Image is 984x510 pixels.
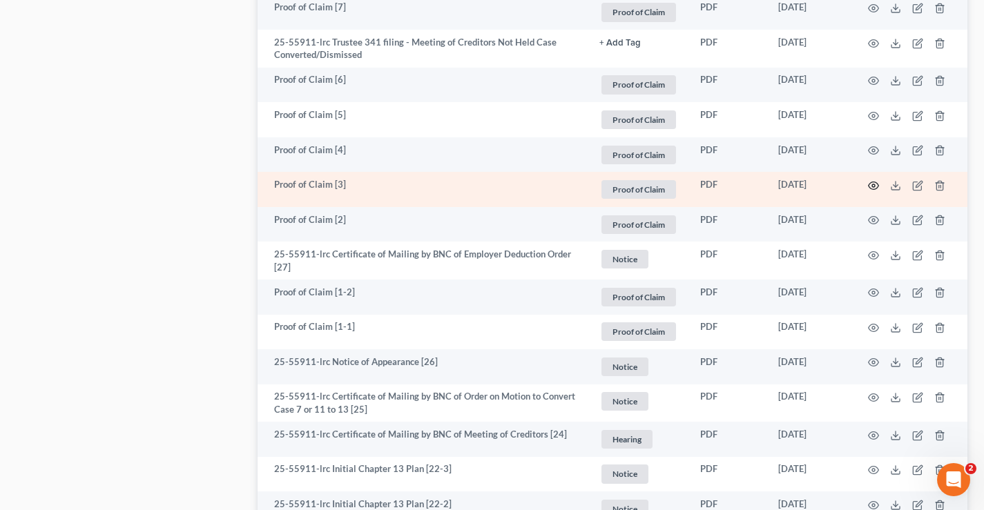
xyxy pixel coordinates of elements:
[599,286,678,308] a: Proof of Claim
[965,463,976,474] span: 2
[601,215,676,234] span: Proof of Claim
[601,464,648,483] span: Notice
[258,279,588,315] td: Proof of Claim [1-2]
[767,137,851,173] td: [DATE]
[767,242,851,279] td: [DATE]
[601,392,648,411] span: Notice
[767,207,851,242] td: [DATE]
[601,3,676,21] span: Proof of Claim
[767,384,851,422] td: [DATE]
[258,315,588,350] td: Proof of Claim [1-1]
[599,390,678,413] a: Notice
[601,288,676,306] span: Proof of Claim
[258,102,588,137] td: Proof of Claim [5]
[689,457,767,492] td: PDF
[937,463,970,496] iframe: Intercom live chat
[599,320,678,343] a: Proof of Claim
[258,207,588,242] td: Proof of Claim [2]
[601,180,676,199] span: Proof of Claim
[599,1,678,23] a: Proof of Claim
[689,279,767,315] td: PDF
[767,422,851,457] td: [DATE]
[601,357,648,376] span: Notice
[689,172,767,207] td: PDF
[689,384,767,422] td: PDF
[258,30,588,68] td: 25-55911-lrc Trustee 341 filing - Meeting of Creditors Not Held Case Converted/Dismissed
[258,384,588,422] td: 25-55911-lrc Certificate of Mailing by BNC of Order on Motion to Convert Case 7 or 11 to 13 [25]
[689,68,767,103] td: PDF
[599,213,678,236] a: Proof of Claim
[601,430,653,449] span: Hearing
[767,172,851,207] td: [DATE]
[258,422,588,457] td: 25-55911-lrc Certificate of Mailing by BNC of Meeting of Creditors [24]
[601,322,676,341] span: Proof of Claim
[258,349,588,384] td: 25-55911-lrc Notice of Appearance [26]
[767,102,851,137] td: [DATE]
[689,30,767,68] td: PDF
[601,146,676,164] span: Proof of Claim
[599,39,641,48] button: + Add Tag
[599,144,678,166] a: Proof of Claim
[599,178,678,201] a: Proof of Claim
[601,110,676,129] span: Proof of Claim
[599,462,678,485] a: Notice
[258,242,588,279] td: 25-55911-lrc Certificate of Mailing by BNC of Employer Deduction Order [27]
[599,36,678,49] a: + Add Tag
[599,73,678,96] a: Proof of Claim
[689,242,767,279] td: PDF
[258,457,588,492] td: 25-55911-lrc Initial Chapter 13 Plan [22-3]
[689,422,767,457] td: PDF
[258,137,588,173] td: Proof of Claim [4]
[601,75,676,94] span: Proof of Claim
[767,68,851,103] td: [DATE]
[689,315,767,350] td: PDF
[767,30,851,68] td: [DATE]
[767,315,851,350] td: [DATE]
[599,108,678,131] a: Proof of Claim
[599,248,678,271] a: Notice
[689,207,767,242] td: PDF
[689,137,767,173] td: PDF
[599,428,678,451] a: Hearing
[258,68,588,103] td: Proof of Claim [6]
[767,349,851,384] td: [DATE]
[601,250,648,268] span: Notice
[767,279,851,315] td: [DATE]
[599,355,678,378] a: Notice
[767,457,851,492] td: [DATE]
[689,102,767,137] td: PDF
[689,349,767,384] td: PDF
[258,172,588,207] td: Proof of Claim [3]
